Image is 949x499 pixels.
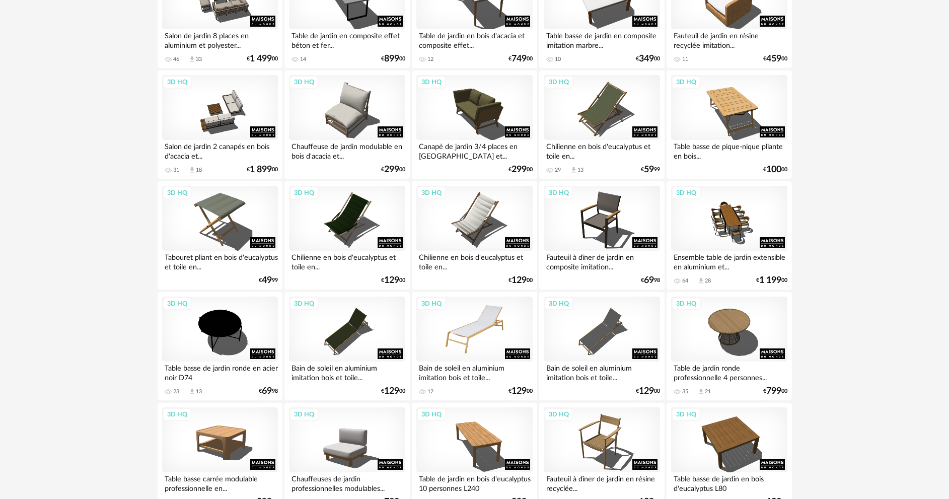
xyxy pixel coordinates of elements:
span: Download icon [188,166,196,174]
span: 299 [384,166,399,173]
a: 3D HQ Table de jardin ronde professionnelle 4 personnes... 35 Download icon 21 €79900 [667,292,791,401]
div: 46 [173,56,179,63]
div: 12 [427,56,433,63]
a: 3D HQ Salon de jardin 2 canapés en bois d'acacia et... 31 Download icon 18 €1 89900 [158,70,282,179]
span: 1 199 [759,277,781,284]
span: 459 [766,55,781,62]
div: € 00 [763,55,787,62]
a: 3D HQ Canapé de jardin 3/4 places en [GEOGRAPHIC_DATA] et... €29900 [412,70,537,179]
div: 3D HQ [417,76,446,89]
a: 3D HQ Chilienne en bois d'eucalyptus et toile en... 29 Download icon 13 €5999 [539,70,664,179]
div: € 00 [636,55,660,62]
span: Download icon [188,55,196,63]
div: € 00 [381,166,405,173]
div: 13 [577,167,583,174]
div: Chilienne en bois d'eucalyptus et toile en... [289,251,405,271]
div: € 00 [508,277,533,284]
span: Download icon [697,388,705,395]
a: 3D HQ Fauteuil à dîner de jardin en composite imitation... €6998 [539,181,664,290]
div: Salon de jardin 2 canapés en bois d'acacia et... [162,140,278,160]
span: 100 [766,166,781,173]
div: 3D HQ [544,76,573,89]
div: € 00 [508,166,533,173]
div: 3D HQ [672,408,701,421]
div: Table basse de jardin ronde en acier noir D74 [162,362,278,382]
div: Chauffeuse de jardin modulable en bois d'acacia et... [289,140,405,160]
span: 129 [384,388,399,395]
div: Chilienne en bois d'eucalyptus et toile en... [544,140,660,160]
div: Table de jardin ronde professionnelle 4 personnes... [671,362,787,382]
span: 59 [644,166,654,173]
div: 14 [300,56,306,63]
div: 3D HQ [289,76,319,89]
a: 3D HQ Bain de soleil en aluminium imitation bois et toile... 12 €12900 [412,292,537,401]
div: Bain de soleil en aluminium imitation bois et toile... [544,362,660,382]
div: € 00 [763,166,787,173]
span: 69 [644,277,654,284]
div: € 00 [508,55,533,62]
div: Tabouret pliant en bois d'eucalyptus et toile en... [162,251,278,271]
div: Table de jardin en composite effet béton et fer... [289,29,405,49]
div: Chilienne en bois d'eucalyptus et toile en... [416,251,532,271]
div: € 00 [636,388,660,395]
div: 3D HQ [163,76,192,89]
div: Fauteuil de jardin en résine recyclée imitation... [671,29,787,49]
div: Table basse de jardin en bois d'eucalyptus L80 [671,472,787,492]
div: 18 [196,167,202,174]
div: 64 [682,277,688,284]
div: 3D HQ [417,186,446,199]
span: 899 [384,55,399,62]
a: 3D HQ Chauffeuse de jardin modulable en bois d'acacia et... €29900 [284,70,409,179]
div: 13 [196,388,202,395]
div: Fauteuil à dîner de jardin en composite imitation... [544,251,660,271]
span: 129 [639,388,654,395]
div: € 98 [641,277,660,284]
div: 3D HQ [289,297,319,310]
span: Download icon [570,166,577,174]
span: 49 [262,277,272,284]
div: € 00 [247,55,278,62]
div: 29 [555,167,561,174]
span: 349 [639,55,654,62]
div: 10 [555,56,561,63]
span: 1 899 [250,166,272,173]
div: 3D HQ [289,408,319,421]
div: 35 [682,388,688,395]
div: 3D HQ [163,297,192,310]
a: 3D HQ Chilienne en bois d'eucalyptus et toile en... €12900 [284,181,409,290]
div: 21 [705,388,711,395]
div: 3D HQ [163,408,192,421]
div: Table de jardin en bois d'eucalyptus 10 personnes L240 [416,472,532,492]
span: 1 499 [250,55,272,62]
div: € 98 [259,388,278,395]
div: € 00 [763,388,787,395]
div: Table basse carrée modulable professionnelle en... [162,472,278,492]
span: 299 [512,166,527,173]
span: 69 [262,388,272,395]
div: Bain de soleil en aluminium imitation bois et toile... [416,362,532,382]
div: 23 [173,388,179,395]
div: € 00 [381,55,405,62]
div: Ensemble table de jardin extensible en aluminium et... [671,251,787,271]
div: 33 [196,56,202,63]
div: € 00 [381,388,405,395]
div: Canapé de jardin 3/4 places en [GEOGRAPHIC_DATA] et... [416,140,532,160]
span: 129 [384,277,399,284]
span: 129 [512,277,527,284]
div: Table basse de jardin en composite imitation marbre... [544,29,660,49]
a: 3D HQ Bain de soleil en aluminium imitation bois et toile... €12900 [284,292,409,401]
div: 3D HQ [289,186,319,199]
div: Bain de soleil en aluminium imitation bois et toile... [289,362,405,382]
div: Table de jardin en bois d'acacia et composite effet... [416,29,532,49]
div: 3D HQ [417,297,446,310]
div: Table basse de pique-nique pliante en bois... [671,140,787,160]
div: 3D HQ [163,186,192,199]
div: € 99 [259,277,278,284]
div: Chauffeuses de jardin professionnelles modulables... [289,472,405,492]
div: 28 [705,277,711,284]
a: 3D HQ Tabouret pliant en bois d'eucalyptus et toile en... €4999 [158,181,282,290]
div: 3D HQ [672,186,701,199]
div: Salon de jardin 8 places en aluminium et polyester... [162,29,278,49]
div: € 00 [756,277,787,284]
div: 3D HQ [672,76,701,89]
